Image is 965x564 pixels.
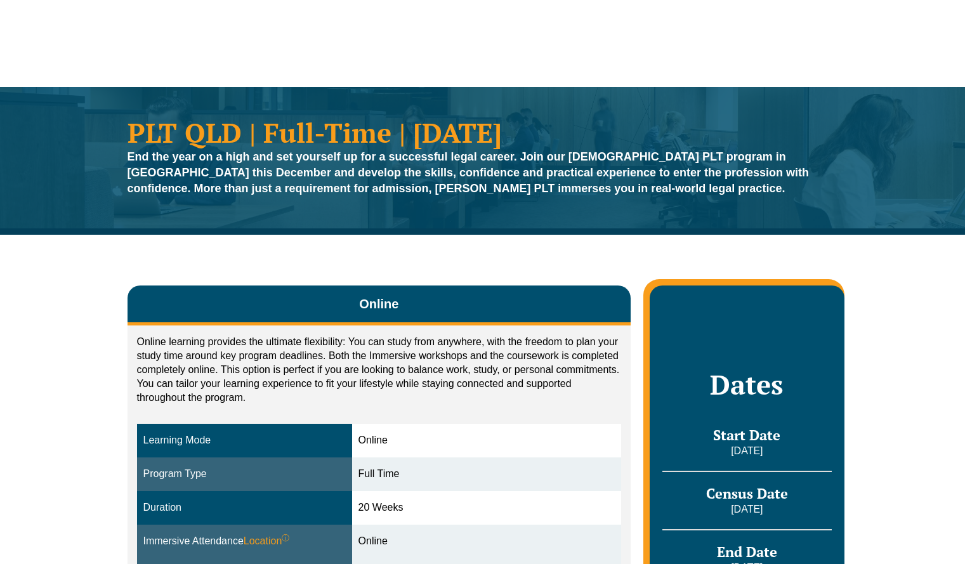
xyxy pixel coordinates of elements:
[662,444,831,458] p: [DATE]
[717,542,777,561] span: End Date
[706,484,788,502] span: Census Date
[662,502,831,516] p: [DATE]
[358,534,615,549] div: Online
[143,467,346,482] div: Program Type
[359,295,398,313] span: Online
[358,467,615,482] div: Full Time
[358,501,615,515] div: 20 Weeks
[128,150,810,195] strong: End the year on a high and set yourself up for a successful legal career. Join our [DEMOGRAPHIC_D...
[244,534,290,549] span: Location
[282,534,289,542] sup: ⓘ
[662,369,831,400] h2: Dates
[713,426,780,444] span: Start Date
[137,335,622,405] p: Online learning provides the ultimate flexibility: You can study from anywhere, with the freedom ...
[358,433,615,448] div: Online
[143,501,346,515] div: Duration
[143,433,346,448] div: Learning Mode
[128,119,838,146] h1: PLT QLD | Full-Time | [DATE]
[143,534,346,549] div: Immersive Attendance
